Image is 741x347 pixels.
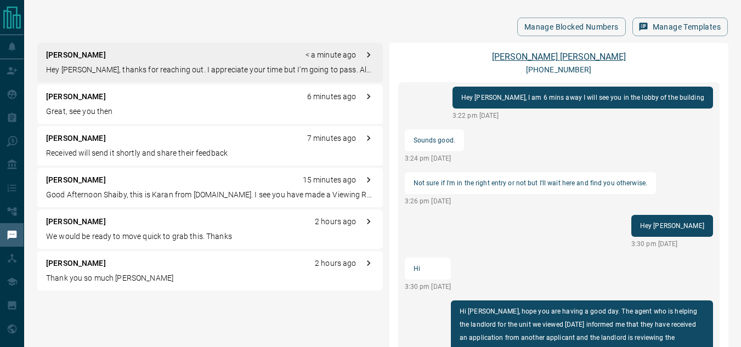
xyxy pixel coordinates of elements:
p: Not sure if I'm in the right entry or not but I'll wait here and find you otherwise. [414,177,647,190]
p: [PERSON_NAME] [46,258,106,269]
p: [PERSON_NAME] [46,174,106,186]
p: [PERSON_NAME] [46,133,106,144]
p: 7 minutes ago [307,133,357,144]
p: [PERSON_NAME] [46,49,106,61]
p: 3:30 pm [DATE] [405,282,451,292]
a: [PERSON_NAME] [PERSON_NAME] [492,52,626,62]
p: Great, see you then [46,106,374,117]
p: Hi [414,262,443,275]
p: Thank you so much [PERSON_NAME] [46,272,374,284]
p: 6 minutes ago [307,91,357,103]
p: 3:26 pm [DATE] [405,196,656,206]
p: [PHONE_NUMBER] [526,64,592,76]
p: Hey [PERSON_NAME], thanks for reaching out. I appreciate your time but I'm going to pass. Althoug... [46,64,374,76]
p: Received will send it shortly and share their feedback [46,147,374,159]
p: Hey [PERSON_NAME], I am 6 mins away I will see you in the lobby of the building [461,91,704,104]
p: 3:22 pm [DATE] [452,111,713,121]
p: [PERSON_NAME] [46,91,106,103]
button: Manage Templates [632,18,728,36]
p: Good Afternoon Shaiby, this is Karan from [DOMAIN_NAME]. I see you have made a Viewing Request Fo... [46,189,374,201]
p: Sounds good. [414,134,455,147]
p: 3:24 pm [DATE] [405,153,464,163]
p: 3:30 pm [DATE] [631,239,713,249]
button: Manage Blocked Numbers [517,18,626,36]
p: [PERSON_NAME] [46,216,106,227]
p: Hey [PERSON_NAME] [640,219,704,232]
p: 2 hours ago [315,216,356,227]
p: 15 minutes ago [303,174,357,186]
p: 2 hours ago [315,258,356,269]
p: We would be ready to move quick to grab this. Thanks [46,231,374,242]
p: < a minute ago [306,49,357,61]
